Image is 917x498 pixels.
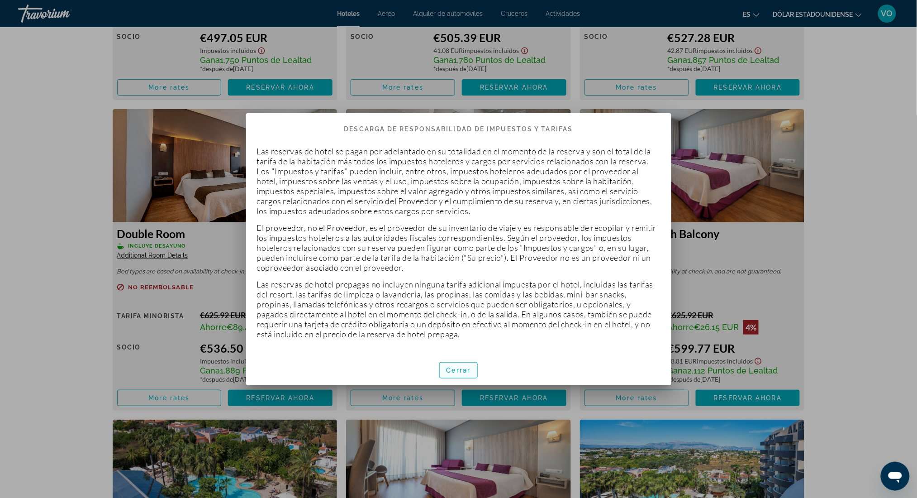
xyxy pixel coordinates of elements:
font: El proveedor, no el Proveedor, es el proveedor de su inventario de viaje y es responsable de reco... [257,223,657,273]
font: Las reservas de hotel se pagan por adelantado en su totalidad en el momento de la reserva y son e... [257,146,652,216]
font: Descarga de responsabilidad de impuestos y tarifas [344,125,573,133]
iframe: Botón para iniciar la ventana de mensajería [881,462,910,491]
font: Cerrar [447,367,471,374]
font: Las reservas de hotel prepagas no incluyen ninguna tarifa adicional impuesta por el hotel, inclui... [257,279,654,339]
button: Cerrar [439,362,478,378]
